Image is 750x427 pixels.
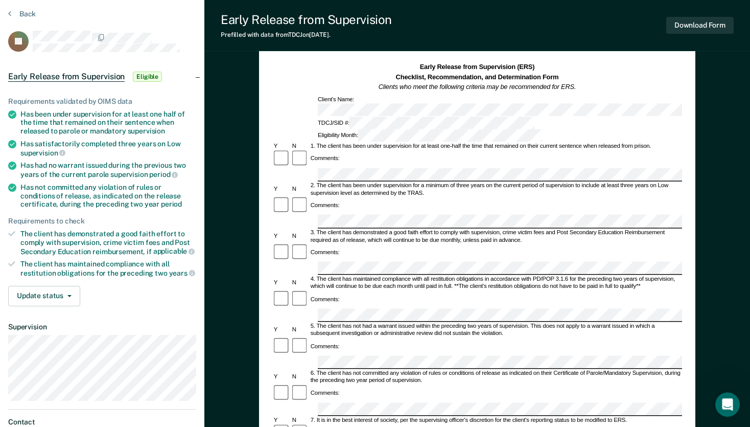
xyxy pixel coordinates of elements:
[221,12,392,27] div: Early Release from Supervision
[309,343,341,350] div: Comments:
[8,418,196,426] dt: Contact
[272,417,291,424] div: Y
[221,31,392,38] div: Prefilled with data from TDCJ on [DATE] .
[8,72,125,82] span: Early Release from Supervision
[419,63,534,71] strong: Early Release from Supervision (ERS)
[291,233,309,240] div: N
[272,186,291,193] div: Y
[316,117,535,129] div: TDCJ/SID #:
[291,280,309,287] div: N
[20,161,196,178] div: Has had no warrant issued during the previous two years of the current parole supervision
[309,202,341,209] div: Comments:
[272,327,291,334] div: Y
[169,269,195,277] span: years
[272,143,291,150] div: Y
[291,186,309,193] div: N
[309,182,682,197] div: 2. The client has been under supervision for a minimum of three years on the current period of su...
[149,170,178,178] span: period
[272,373,291,380] div: Y
[291,327,309,334] div: N
[161,200,182,208] span: period
[291,373,309,380] div: N
[309,296,341,303] div: Comments:
[8,9,36,18] button: Back
[8,323,196,331] dt: Supervision
[309,249,341,256] div: Comments:
[20,260,196,277] div: The client has maintained compliance with all restitution obligations for the preceding two
[666,17,734,34] button: Download Form
[153,247,195,255] span: applicable
[309,417,682,424] div: 7. It is in the best interest of society, per the supervising officer's discretion for the client...
[20,230,196,256] div: The client has demonstrated a good faith effort to comply with supervision, crime victim fees and...
[395,73,558,80] strong: Checklist, Recommendation, and Determination Form
[8,217,196,226] div: Requirements to check
[8,97,196,106] div: Requirements validated by OIMS data
[316,129,544,142] div: Eligibility Month:
[309,370,682,385] div: 6. The client has not committed any violation of rules or conditions of release as indicated on t...
[309,143,682,150] div: 1. The client has been under supervision for at least one-half the time that remained on their cu...
[309,276,682,291] div: 4. The client has maintained compliance with all restitution obligations in accordance with PD/PO...
[133,72,162,82] span: Eligible
[291,143,309,150] div: N
[378,83,576,90] em: Clients who meet the following criteria may be recommended for ERS.
[272,233,291,240] div: Y
[291,417,309,424] div: N
[20,140,196,157] div: Has satisfactorily completed three years on Low
[715,392,740,417] iframe: Intercom live chat
[309,323,682,338] div: 5. The client has not had a warrant issued within the preceding two years of supervision. This do...
[128,127,165,135] span: supervision
[272,280,291,287] div: Y
[309,155,341,163] div: Comments:
[309,390,341,397] div: Comments:
[8,286,80,306] button: Update status
[20,149,65,157] span: supervision
[309,229,682,244] div: 3. The client has demonstrated a good faith effort to comply with supervision, crime victim fees ...
[20,110,196,136] div: Has been under supervision for at least one half of the time that remained on their sentence when...
[20,183,196,209] div: Has not committed any violation of rules or conditions of release, as indicated on the release ce...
